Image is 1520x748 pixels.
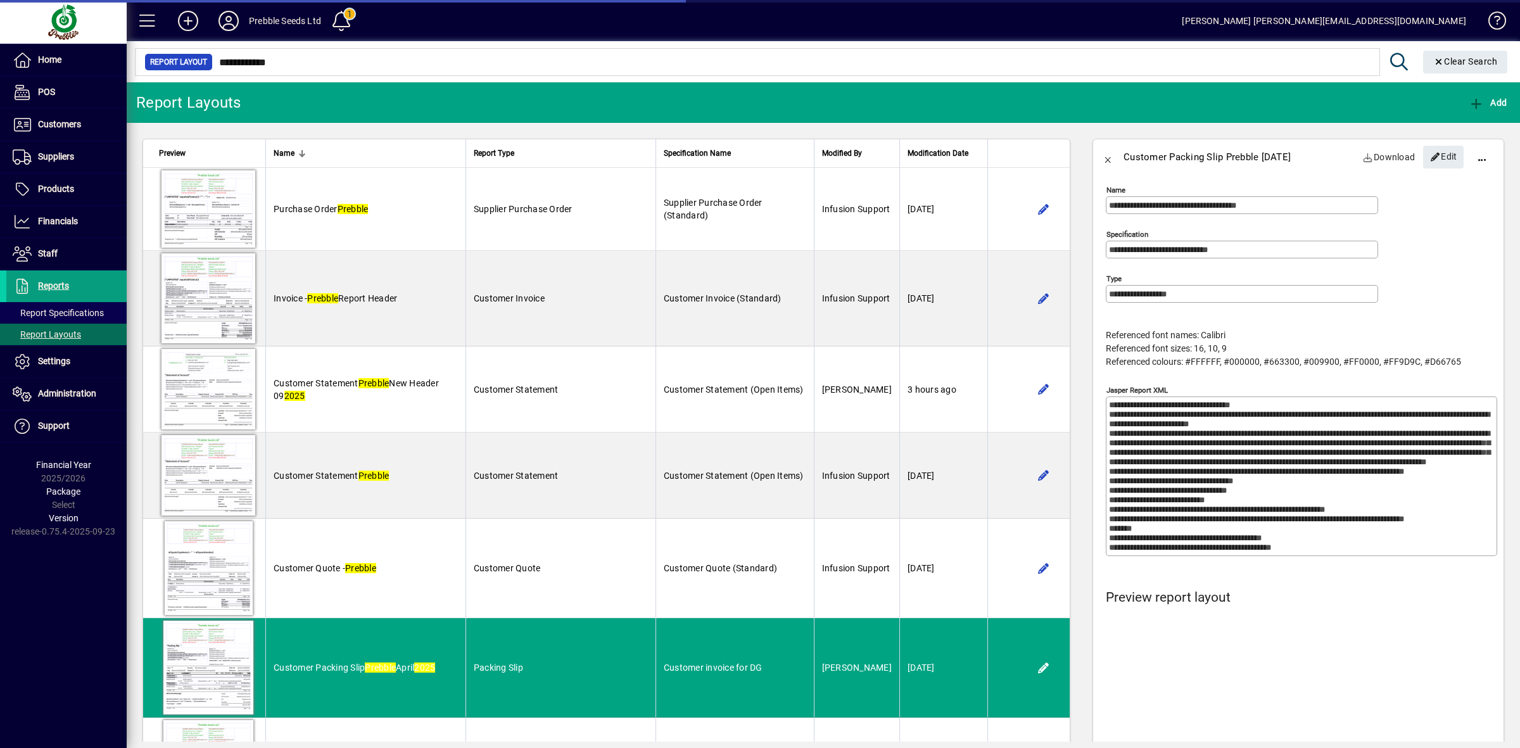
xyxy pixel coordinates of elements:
[38,248,58,258] span: Staff
[274,204,368,214] span: Purchase Order
[664,146,731,160] span: Specification Name
[1182,11,1466,31] div: [PERSON_NAME] [PERSON_NAME][EMAIL_ADDRESS][DOMAIN_NAME]
[1469,98,1507,108] span: Add
[13,329,81,339] span: Report Layouts
[822,293,890,303] span: Infusion Support
[1034,466,1054,486] button: Edit
[414,662,435,673] em: 2025
[338,204,369,214] em: Prebble
[1106,186,1125,194] mat-label: Name
[38,151,74,162] span: Suppliers
[274,471,389,481] span: Customer Statement
[6,302,127,324] a: Report Specifications
[1467,142,1497,172] button: More options
[664,384,804,395] span: Customer Statement (Open Items)
[6,141,127,173] a: Suppliers
[6,77,127,108] a: POS
[664,293,782,303] span: Customer Invoice (Standard)
[358,378,389,388] em: Prebble
[38,281,69,291] span: Reports
[899,346,987,433] td: 3 hours ago
[822,146,862,160] span: Modified By
[908,146,968,160] span: Modification Date
[274,146,458,160] div: Name
[822,384,892,395] span: [PERSON_NAME]
[1106,330,1225,340] span: Referenced font names: Calibri
[6,174,127,205] a: Products
[49,513,79,523] span: Version
[474,471,559,481] span: Customer Statement
[274,293,397,303] span: Invoice - Report Header
[150,56,207,68] span: Report Layout
[38,184,74,194] span: Products
[1106,357,1461,367] span: Referenced colours: #FFFFFF, #000000, #663300, #009900, #FF0000, #FF9D9C, #D66765
[1106,590,1497,605] h4: Preview report layout
[6,44,127,76] a: Home
[6,324,127,345] a: Report Layouts
[274,146,294,160] span: Name
[822,563,890,573] span: Infusion Support
[1093,142,1124,172] button: Back
[899,618,987,718] td: [DATE]
[899,251,987,346] td: [DATE]
[249,11,321,31] div: Prebble Seeds Ltd
[274,563,376,573] span: Customer Quote -
[664,662,763,673] span: Customer invoice for DG
[6,378,127,410] a: Administration
[345,563,376,573] em: Prebble
[284,391,305,401] em: 2025
[474,146,514,160] span: Report Type
[6,238,127,270] a: Staff
[307,293,338,303] em: Prebble
[38,54,61,65] span: Home
[208,10,249,32] button: Profile
[358,471,389,481] em: Prebble
[1124,147,1291,167] div: Customer Packing Slip Prebble [DATE]
[664,146,806,160] div: Specification Name
[664,471,804,481] span: Customer Statement (Open Items)
[899,519,987,618] td: [DATE]
[46,486,80,497] span: Package
[664,198,763,220] span: Supplier Purchase Order (Standard)
[6,346,127,377] a: Settings
[1479,3,1504,44] a: Knowledge Base
[38,216,78,226] span: Financials
[1466,91,1510,114] button: Add
[38,421,70,431] span: Support
[908,146,980,160] div: Modification Date
[899,168,987,251] td: [DATE]
[1106,274,1122,283] mat-label: Type
[1034,657,1054,678] button: Edit
[168,10,208,32] button: Add
[822,471,890,481] span: Infusion Support
[822,662,892,673] span: [PERSON_NAME]
[13,308,104,318] span: Report Specifications
[1034,558,1054,578] button: Edit
[1423,146,1464,168] button: Edit
[274,662,435,673] span: Customer Packing Slip April
[365,662,396,673] em: Prebble
[38,356,70,366] span: Settings
[664,563,777,573] span: Customer Quote (Standard)
[1034,288,1054,308] button: Edit
[474,384,559,395] span: Customer Statement
[1433,56,1498,67] span: Clear Search
[1106,230,1148,239] mat-label: Specification
[1430,146,1457,167] span: Edit
[38,388,96,398] span: Administration
[159,146,186,160] span: Preview
[136,92,241,113] div: Report Layouts
[274,378,439,401] span: Customer Statement New Header 09
[1106,386,1168,395] mat-label: Jasper Report XML
[38,119,81,129] span: Customers
[1106,343,1227,353] span: Referenced font sizes: 16, 10, 9
[1034,379,1054,400] button: Edit
[474,293,545,303] span: Customer Invoice
[1034,199,1054,219] button: Edit
[899,433,987,519] td: [DATE]
[474,204,573,214] span: Supplier Purchase Order
[822,204,890,214] span: Infusion Support
[474,662,523,673] span: Packing Slip
[474,563,541,573] span: Customer Quote
[1363,147,1415,167] span: Download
